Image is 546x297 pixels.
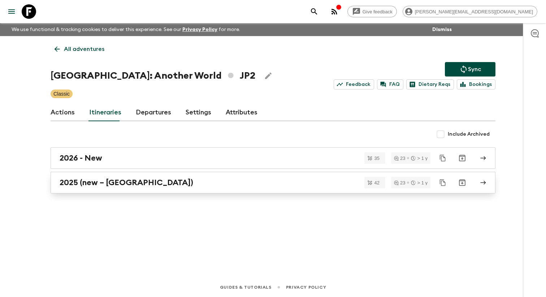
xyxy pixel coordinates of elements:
a: 2025 (new – [GEOGRAPHIC_DATA]) [51,172,495,193]
p: We use functional & tracking cookies to deliver this experience. See our for more. [9,23,243,36]
a: Guides & Tutorials [220,283,272,291]
a: Departures [136,104,171,121]
h2: 2026 - New [60,153,102,163]
div: 23 [394,180,405,185]
button: Duplicate [436,176,449,189]
span: 42 [370,180,384,185]
p: All adventures [64,45,104,53]
a: All adventures [51,42,108,56]
button: Dismiss [430,25,454,35]
p: Classic [53,90,70,97]
p: Sync [468,65,481,74]
span: [PERSON_NAME][EMAIL_ADDRESS][DOMAIN_NAME] [411,9,537,14]
a: Bookings [457,79,495,89]
span: Give feedback [359,9,396,14]
h1: [GEOGRAPHIC_DATA]: Another World JP2 [51,69,255,83]
span: 35 [370,156,384,161]
button: Sync adventure departures to the booking engine [445,62,495,77]
a: Actions [51,104,75,121]
h2: 2025 (new – [GEOGRAPHIC_DATA]) [60,178,193,187]
a: Dietary Reqs [406,79,454,89]
button: Archive [455,175,469,190]
div: > 1 y [411,180,428,185]
a: Give feedback [347,6,397,17]
a: FAQ [377,79,403,89]
button: Duplicate [436,152,449,165]
div: [PERSON_NAME][EMAIL_ADDRESS][DOMAIN_NAME] [403,6,537,17]
a: Settings [186,104,211,121]
button: Archive [455,151,469,165]
button: search adventures [307,4,321,19]
a: 2026 - New [51,147,495,169]
span: Include Archived [448,131,490,138]
button: menu [4,4,19,19]
a: Itineraries [89,104,121,121]
a: Feedback [334,79,374,89]
div: > 1 y [411,156,428,161]
a: Privacy Policy [286,283,326,291]
button: Edit Adventure Title [261,69,276,83]
a: Attributes [226,104,257,121]
a: Privacy Policy [182,27,217,32]
div: 23 [394,156,405,161]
